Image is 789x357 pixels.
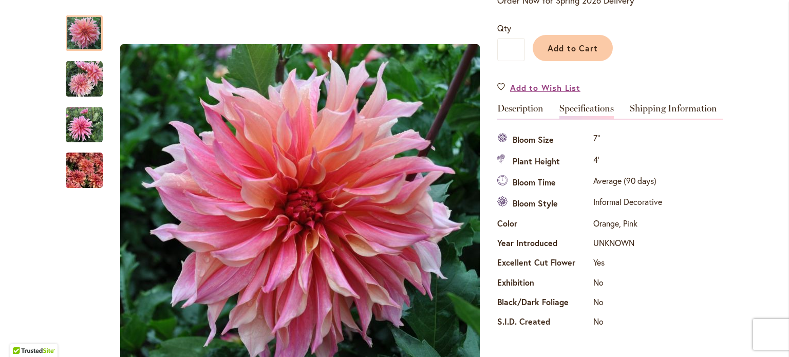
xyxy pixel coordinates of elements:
a: Description [497,104,543,119]
img: Labyrinth [66,61,103,98]
img: Labyrinth [66,146,103,195]
th: Bloom Time [497,173,591,194]
th: Excellent Cut Flower [497,254,591,274]
span: Qty [497,23,511,33]
span: Add to Wish List [510,82,580,93]
img: Labyrinth [66,106,103,143]
th: Year Introduced [497,235,591,254]
td: 4' [591,151,665,172]
th: Plant Height [497,151,591,172]
th: Bloom Style [497,194,591,215]
td: Orange, Pink [591,215,665,234]
button: Add to Cart [533,35,613,61]
th: Bloom Size [497,130,591,151]
div: Labyrinth [66,5,113,51]
div: Labyrinth [66,97,113,142]
div: Detailed Product Info [497,104,723,333]
td: No [591,274,665,293]
a: Add to Wish List [497,82,580,93]
td: 7" [591,130,665,151]
div: Labyrinth [66,51,113,97]
th: S.I.D. Created [497,313,591,333]
span: Add to Cart [548,43,598,53]
td: Informal Decorative [591,194,665,215]
th: Color [497,215,591,234]
div: Labyrinth [66,142,103,188]
a: Shipping Information [630,104,717,119]
th: Black/Dark Foliage [497,294,591,313]
iframe: Launch Accessibility Center [8,321,36,349]
td: No [591,313,665,333]
th: Exhibition [497,274,591,293]
td: Yes [591,254,665,274]
td: UNKNOWN [591,235,665,254]
td: No [591,294,665,313]
a: Specifications [559,104,614,119]
td: Average (90 days) [591,173,665,194]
